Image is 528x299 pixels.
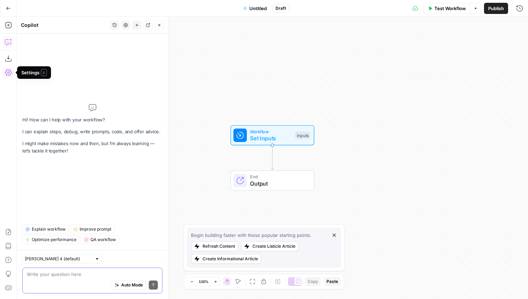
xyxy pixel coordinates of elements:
span: Paste [327,278,338,285]
button: Explain workflow [22,225,69,234]
div: Create Informational Article [203,256,258,262]
span: Optimize performance [32,237,76,243]
input: Claude Sonnet 4 (default) [25,255,92,262]
button: Publish [484,3,508,14]
div: Copilot [21,22,108,29]
span: Workflow [250,128,292,135]
span: 120% [199,279,208,284]
div: EndOutput [207,171,337,191]
div: WorkflowSet InputsInputs [207,125,337,145]
div: Inputs [295,132,310,139]
span: Set Inputs [250,134,292,142]
button: Untitled [239,3,271,14]
span: Explain workflow [32,226,66,232]
span: Test Workflow [434,5,466,12]
button: Optimize performance [22,235,80,244]
span: Output [250,179,307,188]
span: QA workflow [90,237,116,243]
g: Edge from start to end [271,145,273,170]
span: Publish [488,5,504,12]
span: Improve prompt [80,226,111,232]
p: I can explain steps, debug, write prompts, code, and offer advice. [22,128,162,135]
button: QA workflow [81,235,119,244]
p: Hi! How can I help with your workflow? [22,116,162,124]
div: Refresh Content [203,243,235,249]
button: Auto Mode [112,281,146,290]
button: Test Workflow [424,3,470,14]
div: Create Listicle Article [252,243,295,249]
span: Copy [308,278,318,285]
span: Draft [276,5,286,12]
p: I might make mistakes now and then, but I’m always learning — let’s tackle it together! [22,140,162,155]
span: End [250,173,307,180]
div: Begin building faster with these popular starting points. [191,232,311,239]
button: Paste [324,277,341,286]
button: Improve prompt [70,225,115,234]
button: Copy [305,277,321,286]
span: Auto Mode [121,282,143,288]
span: Untitled [249,5,267,12]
